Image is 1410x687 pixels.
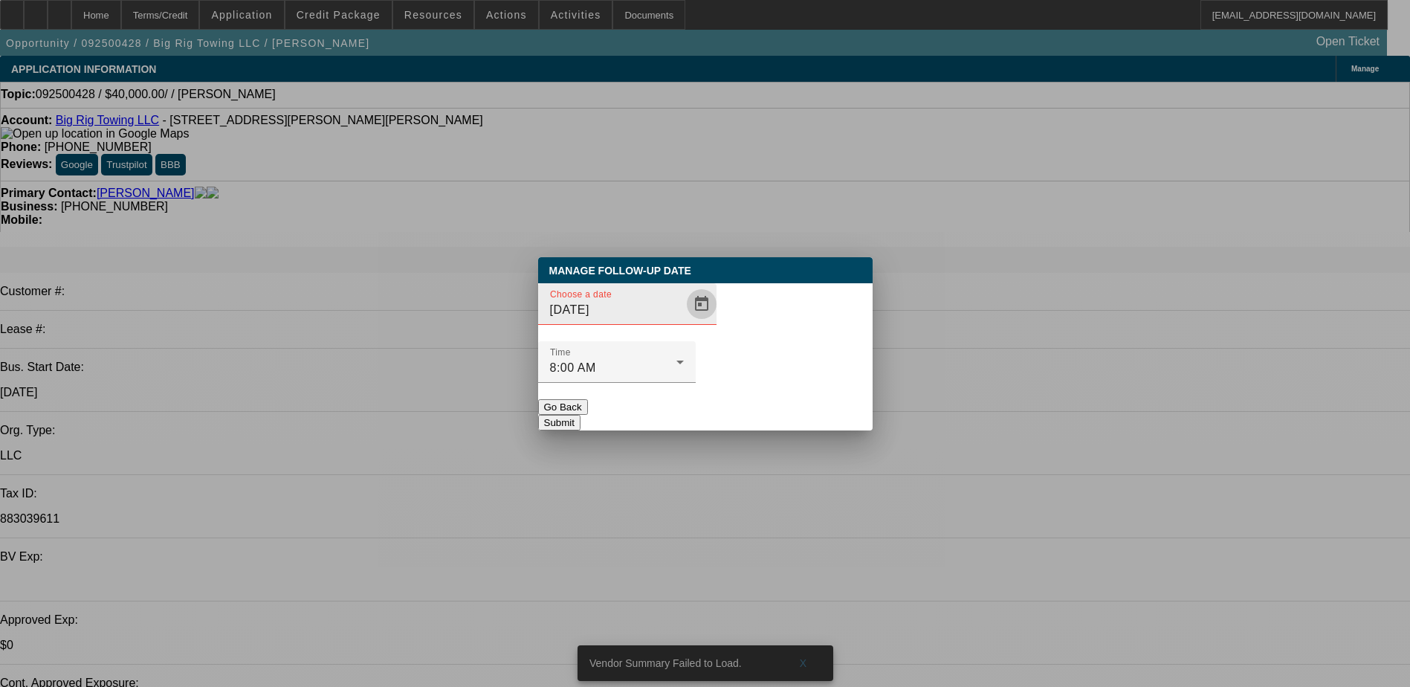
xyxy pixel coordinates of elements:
button: Go Back [538,399,588,415]
span: 8:00 AM [550,361,596,374]
mat-label: Choose a date [550,289,612,299]
span: Manage Follow-Up Date [549,265,691,277]
mat-label: Time [550,347,571,357]
button: Open calendar [687,289,717,319]
button: Submit [538,415,581,430]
